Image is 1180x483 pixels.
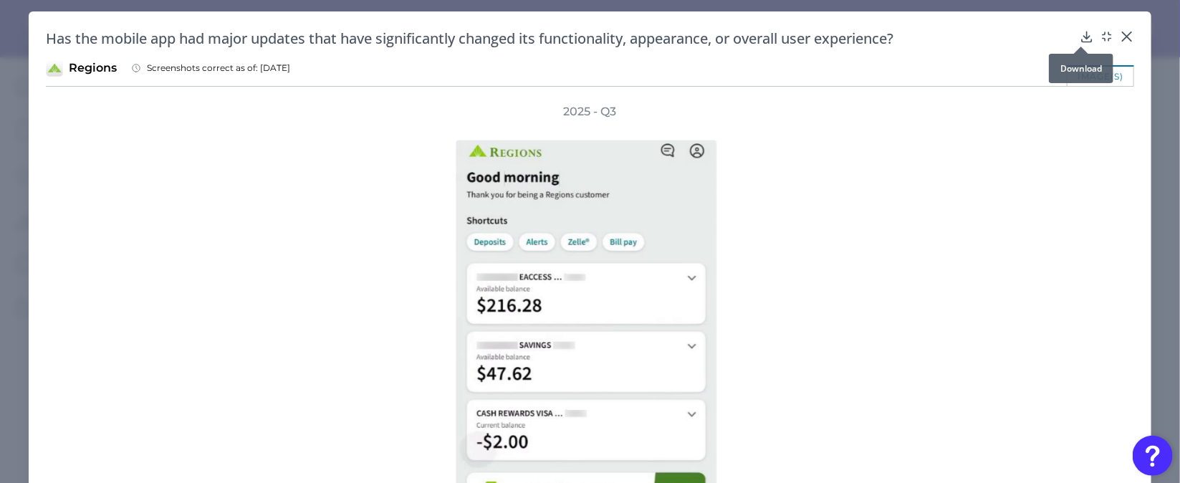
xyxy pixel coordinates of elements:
[46,59,63,77] img: Regions
[1133,436,1173,476] button: Open Resource Center
[69,60,117,76] span: Regions
[147,62,290,74] span: Screenshots correct as of: [DATE]
[564,104,617,120] h3: 2025 - Q3
[1049,54,1113,83] div: Download
[46,29,1074,48] h2: Has the mobile app had major updates that have significantly changed its functionality, appearanc...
